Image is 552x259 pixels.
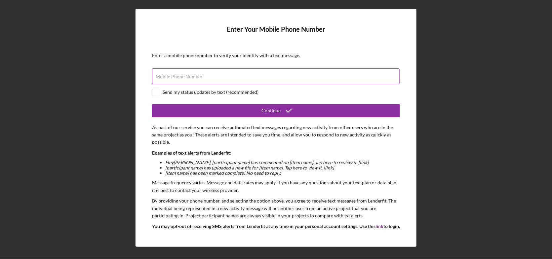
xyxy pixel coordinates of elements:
h4: Enter Your Mobile Phone Number [152,25,400,43]
button: Continue [152,104,400,117]
div: Continue [261,104,281,117]
a: link [375,223,383,229]
li: Hey [PERSON_NAME] , [participant name] has commented on [item name]. Tap here to review it. [link] [165,160,400,165]
li: [item name] has been marked complete! No need to reply. [165,170,400,176]
p: By providing your phone number, and selecting the option above, you agree to receive text message... [152,197,400,219]
p: As part of our service you can receive automated text messages regarding new activity from other ... [152,124,400,146]
p: You may opt-out of receiving SMS alerts from Lenderfit at any time in your personal account setti... [152,223,400,252]
p: Message frequency varies. Message and data rates may apply. If you have any questions about your ... [152,179,400,194]
div: Send my status updates by text (recommended) [163,90,258,95]
p: Examples of text alerts from Lenderfit: [152,149,400,157]
li: [participant name] has uploaded a new file for [item name]. Tap here to view it. [link] [165,165,400,170]
label: Mobile Phone Number [156,74,203,79]
div: Enter a mobile phone number to verify your identity with a text message. [152,53,400,58]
